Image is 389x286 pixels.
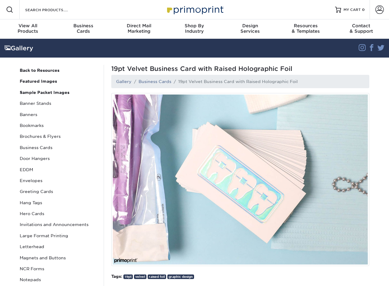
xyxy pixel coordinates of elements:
span: 0 [362,8,365,12]
a: Hero Cards [17,208,99,219]
img: Primoprint [164,3,225,16]
a: Envelopes [17,175,99,186]
div: & Templates [278,23,333,34]
strong: Sample Packet Images [20,90,69,95]
a: Letterhead [17,241,99,252]
a: Back to Resources [17,65,99,76]
a: Shop ByIndustry [167,19,222,39]
a: DesignServices [222,19,278,39]
a: Banners [17,109,99,120]
a: Sample Packet Images [17,87,99,98]
strong: Featured Images [20,79,57,84]
a: Business Cards [139,79,171,84]
a: Business Cards [17,142,99,153]
a: Hang Tags [17,197,99,208]
div: Marketing [111,23,167,34]
a: velvet [134,274,146,279]
div: Industry [167,23,222,34]
a: Door Hangers [17,153,99,164]
img: Demand attention with Holographic Foil Business Cards [111,93,369,266]
div: Services [222,23,278,34]
a: Bookmarks [17,120,99,131]
a: Greeting Cards [17,186,99,197]
span: Resources [278,23,333,28]
span: Design [222,23,278,28]
span: Business [55,23,111,28]
a: Notepads [17,274,99,285]
a: Banner Stands [17,98,99,109]
input: SEARCH PRODUCTS..... [25,6,84,13]
div: & Support [334,23,389,34]
li: 19pt Velvet Business Card with Raised Holographic Foil [171,78,298,85]
span: Direct Mail [111,23,167,28]
strong: Tags: [111,274,122,279]
a: Featured Images [17,76,99,87]
a: NCR Forms [17,263,99,274]
a: EDDM [17,164,99,175]
span: MY CART [344,7,361,12]
a: Gallery [116,79,132,84]
a: BusinessCards [55,19,111,39]
a: Large Format Printing [17,230,99,241]
a: Direct MailMarketing [111,19,167,39]
a: Contact& Support [334,19,389,39]
span: Contact [334,23,389,28]
a: Brochures & Flyers [17,131,99,142]
div: Cards [55,23,111,34]
span: Shop By [167,23,222,28]
a: graphic design [167,274,194,279]
span: 19pt Velvet Business Card with Raised Holographic Foil [111,65,369,72]
a: Resources& Templates [278,19,333,39]
a: 19pt [123,274,133,279]
a: raised foil [148,274,166,279]
a: Invitations and Announcements [17,219,99,230]
a: Magnets and Buttons [17,252,99,263]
